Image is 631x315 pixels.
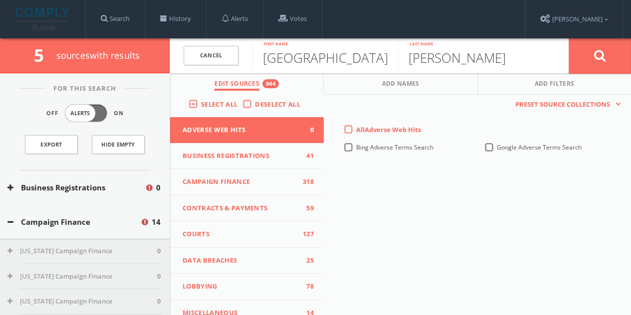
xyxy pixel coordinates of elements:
button: Business Registrations [7,182,145,193]
div: 844 [262,79,279,88]
span: 14 [152,216,161,228]
span: Adverse Web Hits [183,125,299,135]
span: Contracts & Payments [183,203,299,213]
span: Preset Source Collections [510,100,615,110]
button: Edit Sources844 [170,73,324,95]
span: Edit Sources [214,79,259,91]
button: [US_STATE] Campaign Finance [7,246,157,256]
span: Bing Adverse Terms Search [356,143,433,152]
span: Data Breaches [183,256,299,266]
span: 25 [299,256,314,266]
button: Data Breaches25 [170,248,324,274]
button: Add Names [324,73,477,95]
span: 5 [34,43,52,67]
button: Courts127 [170,221,324,248]
span: All Adverse Web Hits [356,125,421,134]
button: Lobbying78 [170,274,324,300]
button: Hide Empty [92,135,145,154]
span: Courts [183,229,299,239]
span: 0 [157,246,161,256]
a: Export [25,135,78,154]
button: Contracts & Payments59 [170,195,324,222]
span: Google Adverse Terms Search [497,143,582,152]
button: Business Registrations41 [170,143,324,169]
span: 78 [299,282,314,292]
button: Campaign Finance [7,216,140,228]
span: Business Registrations [183,151,299,161]
span: 41 [299,151,314,161]
span: 0 [156,182,161,193]
span: Select All [201,100,237,109]
span: Add Filters [535,79,575,91]
button: Adverse Web Hits0 [170,117,324,143]
span: 0 [157,297,161,307]
span: 0 [157,272,161,282]
button: Add Filters [478,73,631,95]
span: Off [46,109,58,118]
span: 0 [299,125,314,135]
span: source s with results [56,49,140,61]
span: 318 [299,177,314,187]
button: [US_STATE] Campaign Finance [7,272,157,282]
button: [US_STATE] Campaign Finance [7,297,157,307]
span: Deselect All [255,100,300,109]
span: Campaign Finance [183,177,299,187]
span: 127 [299,229,314,239]
button: Campaign Finance318 [170,169,324,195]
span: Lobbying [183,282,299,292]
a: Cancel [184,46,238,65]
span: Add Names [382,79,420,91]
span: 59 [299,203,314,213]
span: For This Search [46,84,124,94]
span: On [114,109,124,118]
img: illumis [15,7,71,30]
button: Preset Source Collections [510,100,621,110]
